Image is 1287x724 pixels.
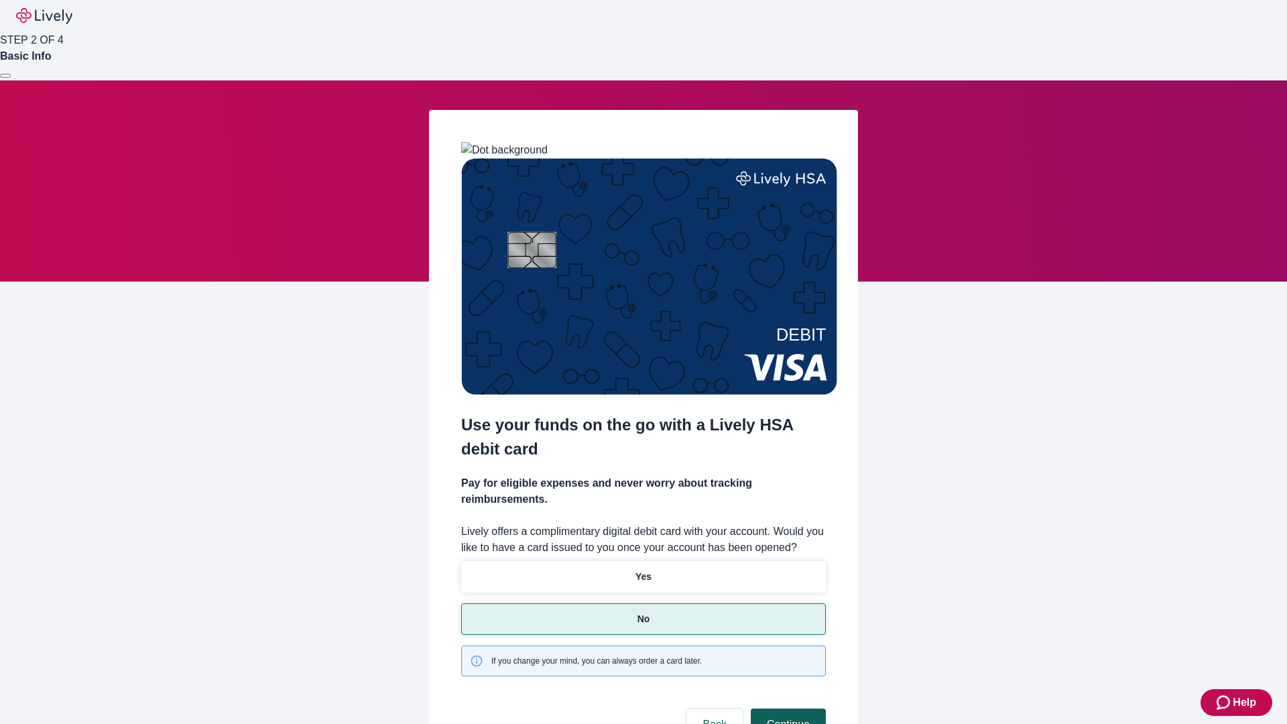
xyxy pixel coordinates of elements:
img: Dot background [461,142,548,158]
p: Yes [635,570,652,584]
span: If you change your mind, you can always order a card later. [491,655,702,667]
svg: Zendesk support icon [1217,695,1233,711]
button: Zendesk support iconHelp [1201,689,1272,716]
button: Yes [461,561,826,593]
span: Help [1233,695,1256,711]
button: No [461,603,826,635]
label: Lively offers a complimentary digital debit card with your account. Would you like to have a card... [461,524,826,556]
img: Debit card [461,158,837,395]
h2: Use your funds on the go with a Lively HSA debit card [461,413,826,461]
img: Lively [16,8,72,24]
p: No [637,612,650,626]
h4: Pay for eligible expenses and never worry about tracking reimbursements. [461,475,826,507]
